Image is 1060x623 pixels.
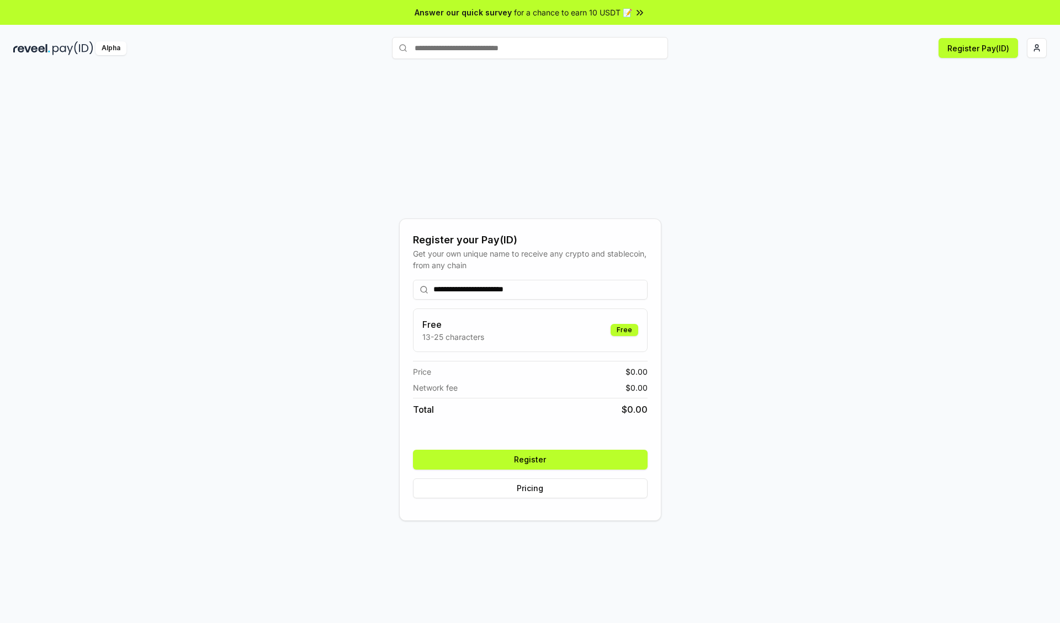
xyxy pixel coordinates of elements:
[413,366,431,377] span: Price
[413,403,434,416] span: Total
[626,382,648,393] span: $ 0.00
[413,450,648,470] button: Register
[514,7,632,18] span: for a chance to earn 10 USDT 📝
[413,478,648,498] button: Pricing
[626,366,648,377] span: $ 0.00
[611,324,638,336] div: Free
[422,331,484,343] p: 13-25 characters
[415,7,512,18] span: Answer our quick survey
[939,38,1018,58] button: Register Pay(ID)
[13,41,50,55] img: reveel_dark
[413,248,648,271] div: Get your own unique name to receive any crypto and stablecoin, from any chain
[413,382,458,393] span: Network fee
[96,41,126,55] div: Alpha
[52,41,93,55] img: pay_id
[413,232,648,248] div: Register your Pay(ID)
[622,403,648,416] span: $ 0.00
[422,318,484,331] h3: Free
